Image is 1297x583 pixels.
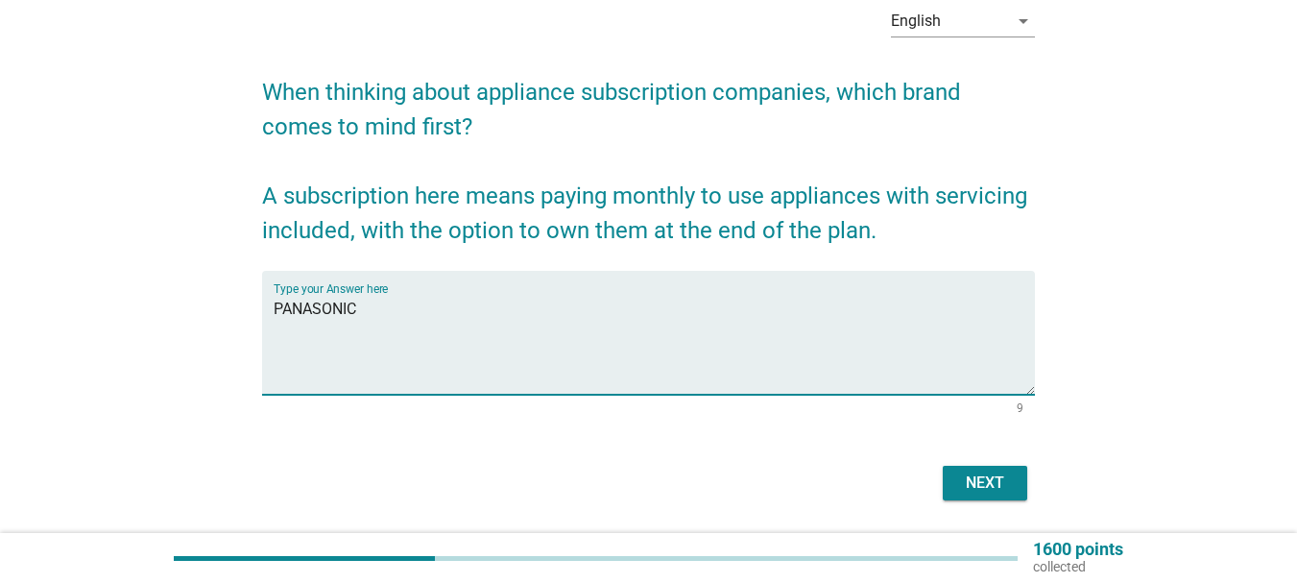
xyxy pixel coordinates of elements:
[1033,541,1123,558] p: 1600 points
[1033,558,1123,575] p: collected
[943,466,1027,500] button: Next
[958,472,1012,495] div: Next
[1012,10,1035,33] i: arrow_drop_down
[262,56,1035,248] h2: When thinking about appliance subscription companies, which brand comes to mind first? A subscrip...
[1017,402,1023,414] div: 9
[891,12,941,30] div: English
[274,294,1035,395] textarea: Type your Answer here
